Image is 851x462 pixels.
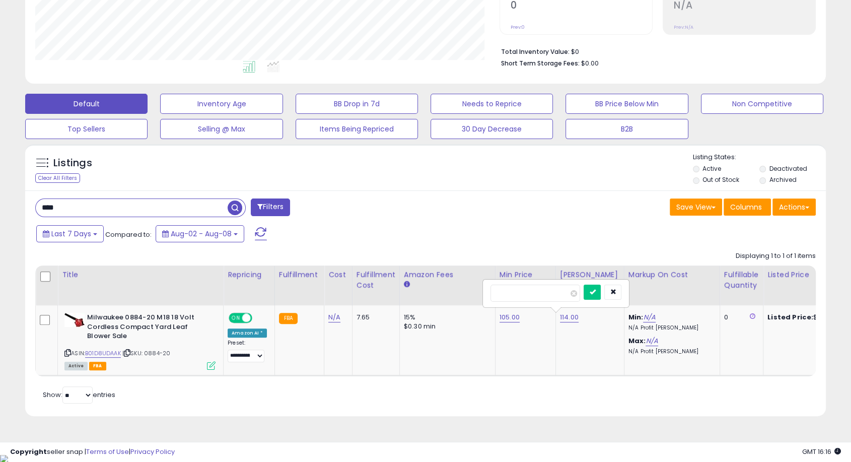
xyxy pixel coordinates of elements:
[171,229,232,239] span: Aug-02 - Aug-08
[43,390,115,400] span: Show: entries
[357,313,392,322] div: 7.65
[802,447,841,456] span: 2025-08-16 16:16 GMT
[105,230,152,239] span: Compared to:
[328,312,340,322] a: N/A
[643,312,655,322] a: N/A
[702,164,721,173] label: Active
[628,348,712,355] p: N/A Profit [PERSON_NAME]
[772,199,816,216] button: Actions
[51,229,91,239] span: Last 7 Days
[628,312,644,322] b: Min:
[328,270,348,280] div: Cost
[35,173,80,183] div: Clear All Filters
[160,119,282,139] button: Selling @ Max
[511,24,525,30] small: Prev: 0
[10,447,47,456] strong: Copyright
[560,312,579,322] a: 114.00
[560,270,620,280] div: [PERSON_NAME]
[628,336,646,346] b: Max:
[404,313,487,322] div: 15%
[53,156,92,170] h5: Listings
[431,119,553,139] button: 30 Day Decrease
[10,447,175,457] div: seller snap | |
[565,119,688,139] button: B2B
[674,24,693,30] small: Prev: N/A
[36,225,104,242] button: Last 7 Days
[279,313,298,324] small: FBA
[670,199,722,216] button: Save View
[730,202,762,212] span: Columns
[501,45,808,57] li: $0
[500,270,551,280] div: Min Price
[404,270,491,280] div: Amazon Fees
[25,119,148,139] button: Top Sellers
[431,94,553,114] button: Needs to Reprice
[767,312,813,322] b: Listed Price:
[85,349,121,358] a: B01D8UDAAK
[624,266,720,305] th: The percentage added to the cost of goods (COGS) that forms the calculator for Min & Max prices.
[767,313,851,322] div: $105.00
[702,175,739,184] label: Out of Stock
[89,362,106,370] span: FBA
[581,58,599,68] span: $0.00
[87,313,209,344] b: Milwaukee 0884-20 M18 18 Volt Cordless Compact Yard Leaf Blower Sale
[251,199,290,216] button: Filters
[357,270,395,291] div: Fulfillment Cost
[228,270,270,280] div: Repricing
[701,94,823,114] button: Non Competitive
[64,313,85,327] img: 31ZheDGgzNS._SL40_.jpg
[565,94,688,114] button: BB Price Below Min
[64,313,216,369] div: ASIN:
[296,119,418,139] button: Items Being Repriced
[251,314,267,322] span: OFF
[724,313,755,322] div: 0
[122,349,170,357] span: | SKU: 0884-20
[500,312,520,322] a: 105.00
[156,225,244,242] button: Aug-02 - Aug-08
[404,280,410,289] small: Amazon Fees.
[724,270,759,291] div: Fulfillable Quantity
[628,270,716,280] div: Markup on Cost
[160,94,282,114] button: Inventory Age
[64,362,88,370] span: All listings currently available for purchase on Amazon
[25,94,148,114] button: Default
[628,324,712,332] p: N/A Profit [PERSON_NAME]
[230,314,242,322] span: ON
[769,175,797,184] label: Archived
[62,270,219,280] div: Title
[228,340,267,362] div: Preset:
[646,336,658,346] a: N/A
[296,94,418,114] button: BB Drop in 7d
[501,47,570,56] b: Total Inventory Value:
[501,59,580,68] b: Short Term Storage Fees:
[279,270,320,280] div: Fulfillment
[228,328,267,338] div: Amazon AI *
[769,164,807,173] label: Deactivated
[130,447,175,456] a: Privacy Policy
[404,322,487,331] div: $0.30 min
[724,199,771,216] button: Columns
[736,251,816,261] div: Displaying 1 to 1 of 1 items
[693,153,826,162] p: Listing States:
[86,447,129,456] a: Terms of Use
